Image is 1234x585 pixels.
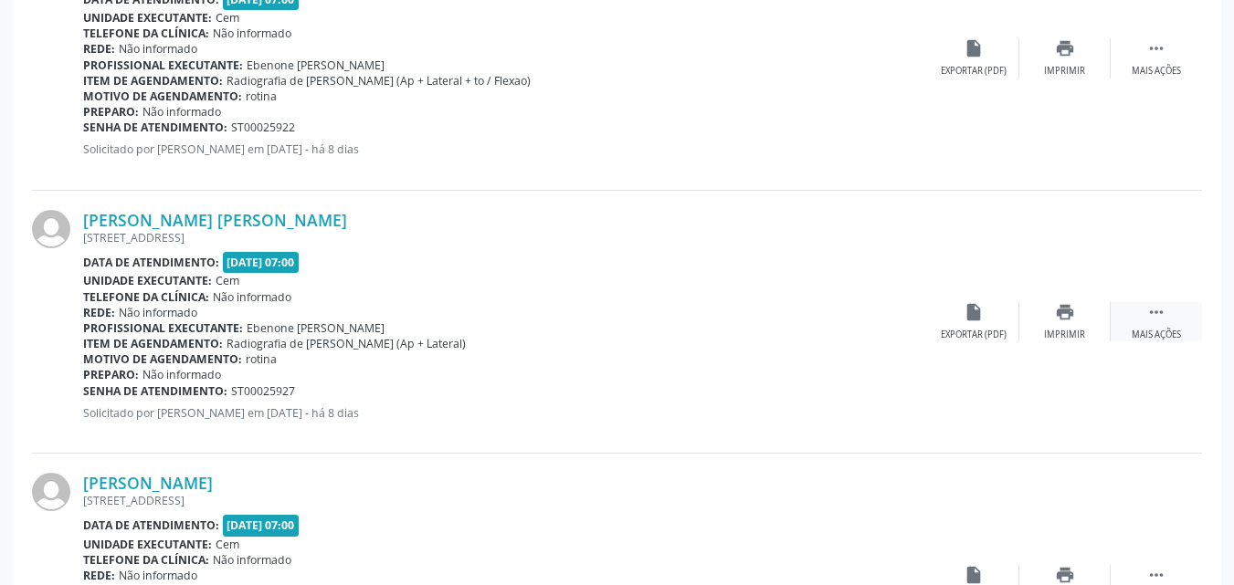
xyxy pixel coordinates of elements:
[1146,565,1166,585] i: 
[83,405,928,421] p: Solicitado por [PERSON_NAME] em [DATE] - há 8 dias
[142,104,221,120] span: Não informado
[213,26,291,41] span: Não informado
[223,252,300,273] span: [DATE] 07:00
[1055,565,1075,585] i: print
[83,210,347,230] a: [PERSON_NAME] [PERSON_NAME]
[964,302,984,322] i: insert_drive_file
[216,537,239,552] span: Cem
[83,568,115,583] b: Rede:
[83,57,243,73] b: Profissional executante:
[213,289,291,305] span: Não informado
[83,41,115,57] b: Rede:
[83,230,928,245] div: [STREET_ADDRESS]
[119,41,197,57] span: Não informado
[216,273,239,288] span: Cem
[83,473,213,493] a: [PERSON_NAME]
[964,38,984,58] i: insert_drive_file
[83,351,242,367] b: Motivo de agendamento:
[1044,65,1085,78] div: Imprimir
[83,367,139,382] b: Preparo:
[213,552,291,568] span: Não informado
[83,89,242,104] b: Motivo de agendamento:
[83,104,139,120] b: Preparo:
[83,305,115,320] b: Rede:
[32,210,70,248] img: img
[1146,38,1166,58] i: 
[83,517,219,533] b: Data de atendimento:
[32,473,70,511] img: img
[227,336,466,351] span: Radiografia de [PERSON_NAME] (Ap + Lateral)
[83,273,212,288] b: Unidade executante:
[246,351,277,367] span: rotina
[246,89,277,104] span: rotina
[223,515,300,536] span: [DATE] 07:00
[119,305,197,320] span: Não informado
[83,336,223,351] b: Item de agendamento:
[227,73,531,89] span: Radiografia de [PERSON_NAME] (Ap + Lateral + to / Flexao)
[1055,302,1075,322] i: print
[247,57,385,73] span: Ebenone [PERSON_NAME]
[1044,329,1085,341] div: Imprimir
[231,383,295,399] span: ST00025927
[83,493,928,508] div: [STREET_ADDRESS]
[964,565,984,585] i: insert_drive_file
[119,568,197,583] span: Não informado
[83,141,928,157] p: Solicitado por [PERSON_NAME] em [DATE] - há 8 dias
[83,537,212,552] b: Unidade executante:
[83,26,209,41] b: Telefone da clínica:
[83,120,227,135] b: Senha de atendimento:
[247,320,385,336] span: Ebenone [PERSON_NAME]
[83,320,243,336] b: Profissional executante:
[142,367,221,382] span: Não informado
[1132,65,1181,78] div: Mais ações
[941,65,1007,78] div: Exportar (PDF)
[941,329,1007,341] div: Exportar (PDF)
[231,120,295,135] span: ST00025922
[83,289,209,305] b: Telefone da clínica:
[1132,329,1181,341] div: Mais ações
[216,10,239,26] span: Cem
[83,10,212,26] b: Unidade executante:
[83,73,223,89] b: Item de agendamento:
[83,552,209,568] b: Telefone da clínica:
[83,383,227,399] b: Senha de atendimento:
[1146,302,1166,322] i: 
[83,255,219,270] b: Data de atendimento:
[1055,38,1075,58] i: print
